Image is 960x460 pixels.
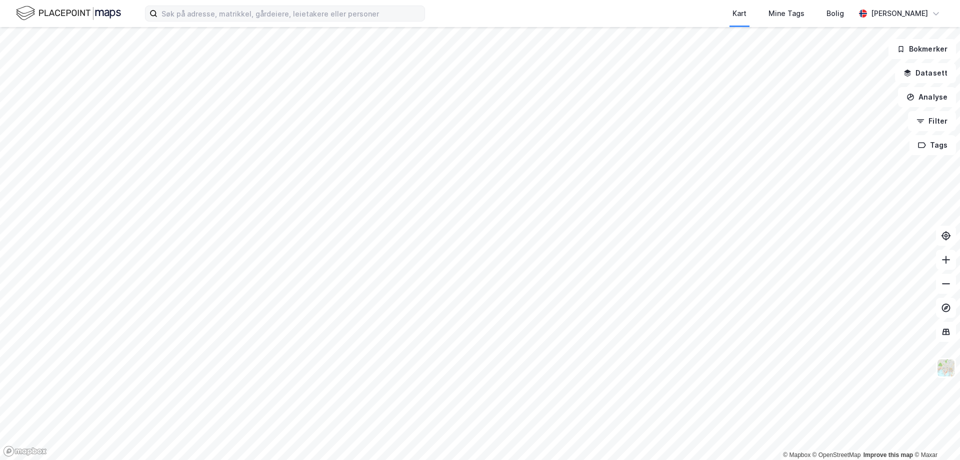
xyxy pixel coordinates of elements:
input: Søk på adresse, matrikkel, gårdeiere, leietakere eller personer [157,6,424,21]
div: Mine Tags [768,8,804,20]
button: Datasett [895,63,956,83]
a: Mapbox homepage [3,445,47,457]
div: Kart [732,8,746,20]
iframe: Chat Widget [910,412,960,460]
button: Filter [908,111,956,131]
button: Analyse [898,87,956,107]
a: Mapbox [783,451,810,458]
a: OpenStreetMap [812,451,861,458]
div: [PERSON_NAME] [871,8,928,20]
img: logo.f888ab2527a4732fd821a326f86c7f29.svg [16,5,121,22]
button: Tags [909,135,956,155]
div: Kontrollprogram for chat [910,412,960,460]
button: Bokmerker [888,39,956,59]
img: Z [936,358,955,377]
a: Improve this map [863,451,913,458]
div: Bolig [826,8,844,20]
